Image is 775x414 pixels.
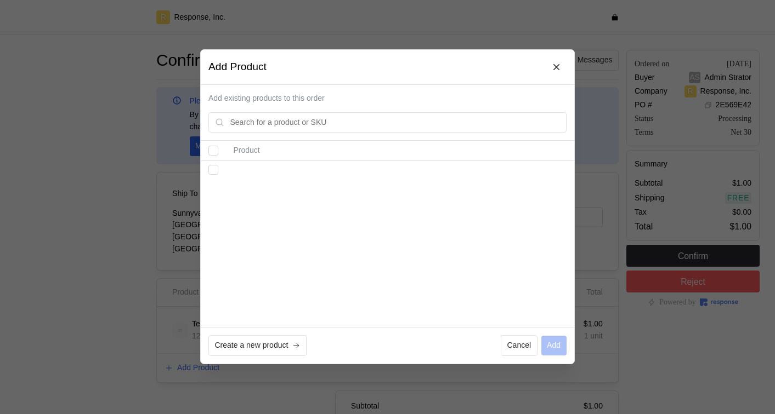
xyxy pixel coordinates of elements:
h3: Add Product [208,60,267,75]
button: Create a new product [208,336,307,357]
p: Add existing products to this order [208,93,567,105]
input: Select record 1 [208,165,218,175]
p: Product [234,145,567,157]
input: Select all records [208,146,218,156]
button: Cancel [501,336,538,357]
input: Search for a product or SKU [230,113,561,133]
p: Create a new product [215,340,288,352]
p: Cancel [507,340,531,352]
